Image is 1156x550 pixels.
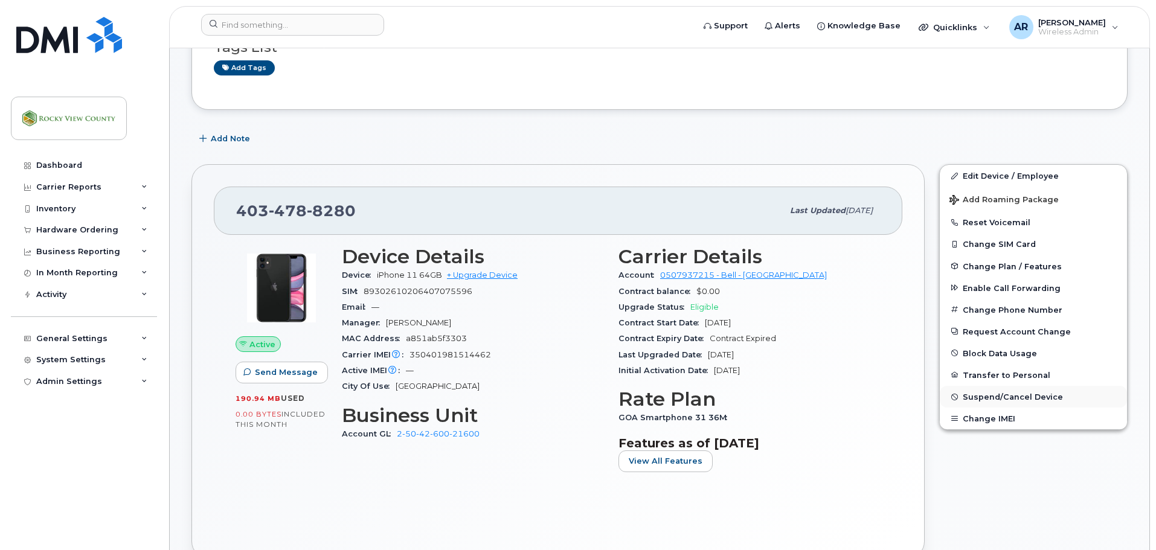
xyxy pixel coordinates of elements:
[447,270,518,280] a: + Upgrade Device
[827,20,901,32] span: Knowledge Base
[933,22,977,32] span: Quicklinks
[214,60,275,75] a: Add tags
[790,206,846,215] span: Last updated
[714,366,740,375] span: [DATE]
[342,350,409,359] span: Carrier IMEI
[629,455,702,467] span: View All Features
[949,195,1059,206] span: Add Roaming Package
[618,450,713,472] button: View All Features
[618,436,881,450] h3: Features as of [DATE]
[963,283,1061,292] span: Enable Call Forwarding
[342,429,397,438] span: Account GL
[775,20,800,32] span: Alerts
[342,405,604,426] h3: Business Unit
[618,302,690,312] span: Upgrade Status
[342,287,364,296] span: SIM
[618,246,881,267] h3: Carrier Details
[255,366,318,378] span: Send Message
[809,14,909,38] a: Knowledge Base
[940,299,1127,321] button: Change Phone Number
[409,350,491,359] span: 350401981514462
[963,392,1063,401] span: Suspend/Cancel Device
[618,413,733,422] span: GOA Smartphone 31 36M
[618,287,696,296] span: Contract balance
[756,14,809,38] a: Alerts
[245,252,318,324] img: iPhone_11.jpg
[1103,497,1147,541] iframe: Messenger Launcher
[371,302,379,312] span: —
[1014,20,1028,34] span: AR
[910,15,998,39] div: Quicklinks
[211,133,250,144] span: Add Note
[618,350,708,359] span: Last Upgraded Date
[214,40,1105,55] h3: Tags List
[940,321,1127,342] button: Request Account Change
[377,270,442,280] span: iPhone 11 64GB
[406,366,414,375] span: —
[397,429,480,438] a: 2-50-42-600-21600
[940,255,1127,277] button: Change Plan / Features
[618,318,705,327] span: Contract Start Date
[710,334,776,343] span: Contract Expired
[705,318,731,327] span: [DATE]
[940,165,1127,187] a: Edit Device / Employee
[940,233,1127,255] button: Change SIM Card
[406,334,467,343] span: a851ab5f3303
[342,366,406,375] span: Active IMEI
[940,187,1127,211] button: Add Roaming Package
[1038,27,1106,37] span: Wireless Admin
[342,246,604,267] h3: Device Details
[201,14,384,36] input: Find something...
[618,388,881,410] h3: Rate Plan
[236,202,356,220] span: 403
[618,366,714,375] span: Initial Activation Date
[696,287,720,296] span: $0.00
[269,202,307,220] span: 478
[342,302,371,312] span: Email
[940,211,1127,233] button: Reset Voicemail
[618,334,710,343] span: Contract Expiry Date
[940,364,1127,386] button: Transfer to Personal
[386,318,451,327] span: [PERSON_NAME]
[940,277,1127,299] button: Enable Call Forwarding
[940,386,1127,408] button: Suspend/Cancel Device
[342,382,396,391] span: City Of Use
[940,342,1127,364] button: Block Data Usage
[342,334,406,343] span: MAC Address
[1001,15,1127,39] div: Adnan Rafih
[307,202,356,220] span: 8280
[236,394,281,403] span: 190.94 MB
[191,128,260,150] button: Add Note
[846,206,873,215] span: [DATE]
[281,394,305,403] span: used
[618,270,660,280] span: Account
[342,318,386,327] span: Manager
[1038,18,1106,27] span: [PERSON_NAME]
[396,382,480,391] span: [GEOGRAPHIC_DATA]
[249,339,275,350] span: Active
[236,410,281,418] span: 0.00 Bytes
[963,261,1062,270] span: Change Plan / Features
[236,362,328,383] button: Send Message
[708,350,734,359] span: [DATE]
[364,287,472,296] span: 89302610206407075596
[940,408,1127,429] button: Change IMEI
[660,270,827,280] a: 0507937215 - Bell - [GEOGRAPHIC_DATA]
[690,302,719,312] span: Eligible
[714,20,748,32] span: Support
[342,270,377,280] span: Device
[695,14,756,38] a: Support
